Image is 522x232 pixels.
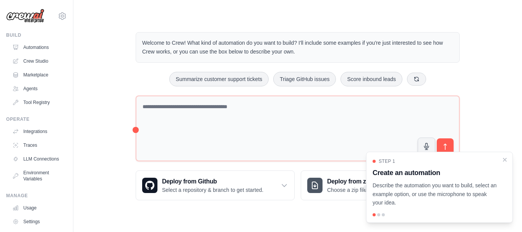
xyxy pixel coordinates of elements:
[6,193,67,199] div: Manage
[9,69,67,81] a: Marketplace
[327,177,392,186] h3: Deploy from zip file
[6,9,44,23] img: Logo
[9,96,67,109] a: Tool Registry
[9,153,67,165] a: LLM Connections
[273,72,336,86] button: Triage GitHub issues
[169,72,269,86] button: Summarize customer support tickets
[6,32,67,38] div: Build
[9,167,67,185] a: Environment Variables
[9,55,67,67] a: Crew Studio
[502,157,508,163] button: Close walkthrough
[9,83,67,95] a: Agents
[142,39,453,56] p: Welcome to Crew! What kind of automation do you want to build? I'll include some examples if you'...
[162,186,263,194] p: Select a repository & branch to get started.
[6,116,67,122] div: Operate
[9,202,67,214] a: Usage
[9,125,67,138] a: Integrations
[9,216,67,228] a: Settings
[162,177,263,186] h3: Deploy from Github
[379,158,395,164] span: Step 1
[373,181,497,207] p: Describe the automation you want to build, select an example option, or use the microphone to spe...
[373,167,497,178] h3: Create an automation
[9,139,67,151] a: Traces
[9,41,67,54] a: Automations
[327,186,392,194] p: Choose a zip file to upload.
[340,72,402,86] button: Score inbound leads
